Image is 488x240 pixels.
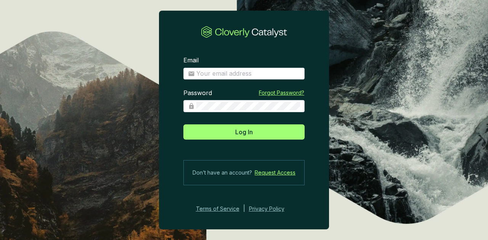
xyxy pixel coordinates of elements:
a: Request Access [255,168,295,177]
a: Forgot Password? [259,89,304,97]
input: Password [196,102,300,110]
label: Email [183,56,199,65]
button: Log In [183,124,305,140]
span: Log In [235,127,253,137]
a: Privacy Policy [249,204,295,213]
input: Email [196,70,300,78]
label: Password [183,89,212,97]
span: Don’t have an account? [193,168,252,177]
a: Terms of Service [194,204,239,213]
div: | [243,204,245,213]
